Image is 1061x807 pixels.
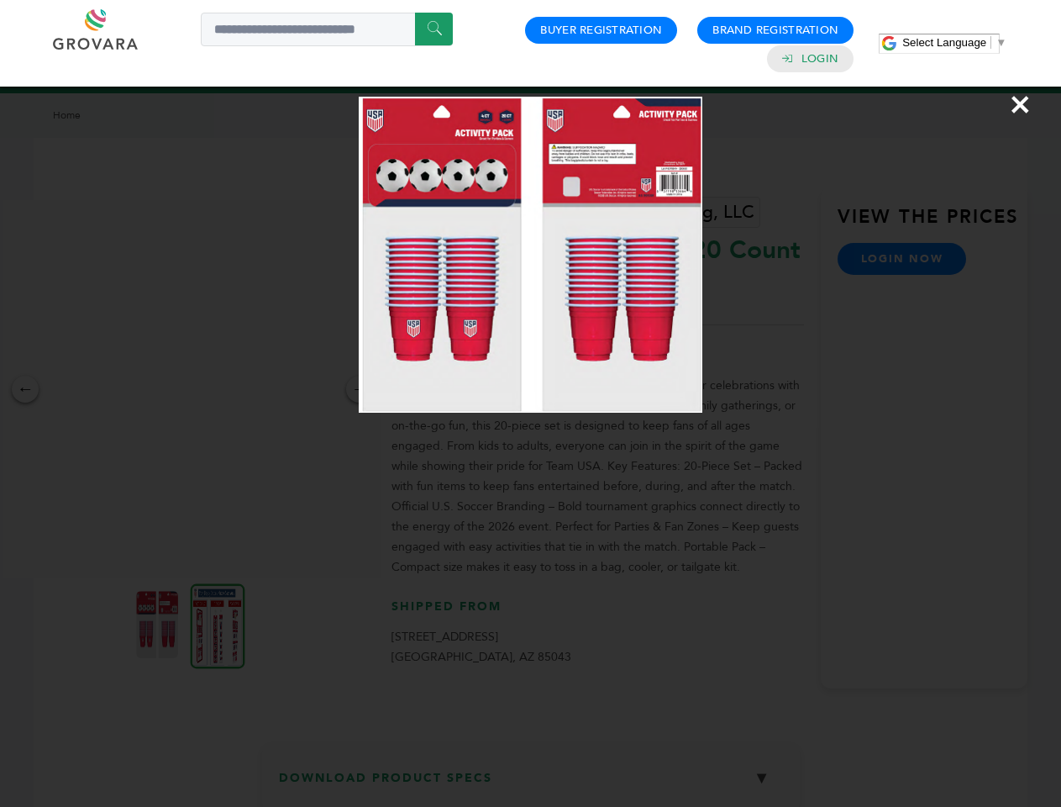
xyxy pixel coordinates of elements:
[359,97,702,413] img: Image Preview
[995,36,1006,49] span: ▼
[902,36,986,49] span: Select Language
[902,36,1006,49] a: Select Language​
[540,23,662,38] a: Buyer Registration
[201,13,453,46] input: Search a product or brand...
[801,51,838,66] a: Login
[712,23,838,38] a: Brand Registration
[1009,81,1032,128] span: ×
